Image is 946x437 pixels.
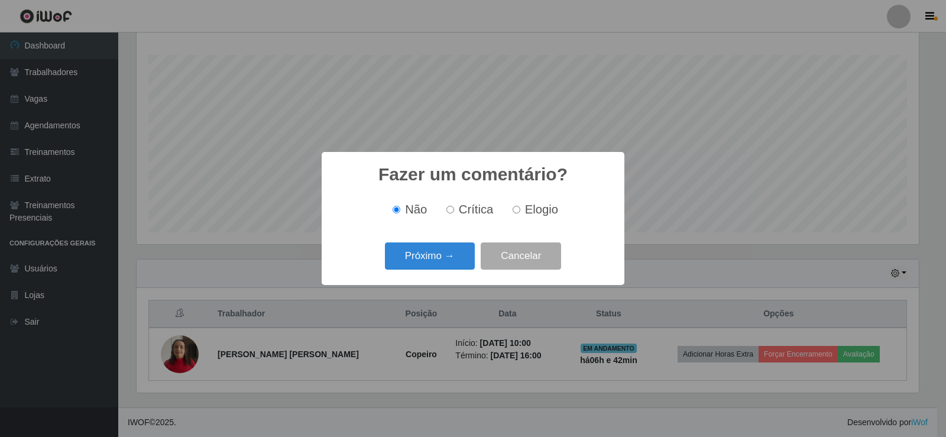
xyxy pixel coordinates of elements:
span: Não [405,203,427,216]
button: Cancelar [481,242,561,270]
span: Elogio [525,203,558,216]
input: Elogio [513,206,520,213]
button: Próximo → [385,242,475,270]
input: Crítica [446,206,454,213]
input: Não [393,206,400,213]
h2: Fazer um comentário? [378,164,568,185]
span: Crítica [459,203,494,216]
